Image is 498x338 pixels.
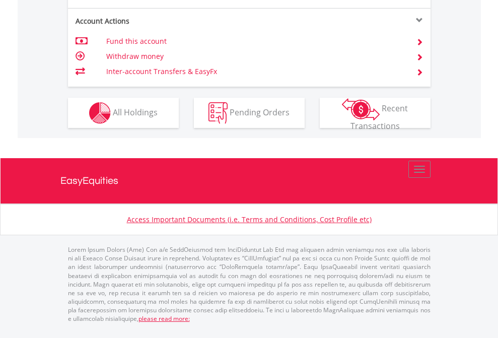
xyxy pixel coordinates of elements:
[68,245,431,323] p: Lorem Ipsum Dolors (Ame) Con a/e SeddOeiusmod tem InciDiduntut Lab Etd mag aliquaen admin veniamq...
[138,314,190,323] a: please read more:
[106,34,404,49] td: Fund this account
[68,98,179,128] button: All Holdings
[127,215,372,224] a: Access Important Documents (i.e. Terms and Conditions, Cost Profile etc)
[208,102,228,124] img: pending_instructions-wht.png
[106,64,404,79] td: Inter-account Transfers & EasyFx
[320,98,431,128] button: Recent Transactions
[342,98,380,120] img: transactions-zar-wht.png
[60,158,438,204] a: EasyEquities
[68,16,249,26] div: Account Actions
[113,106,158,117] span: All Holdings
[89,102,111,124] img: holdings-wht.png
[194,98,305,128] button: Pending Orders
[230,106,290,117] span: Pending Orders
[106,49,404,64] td: Withdraw money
